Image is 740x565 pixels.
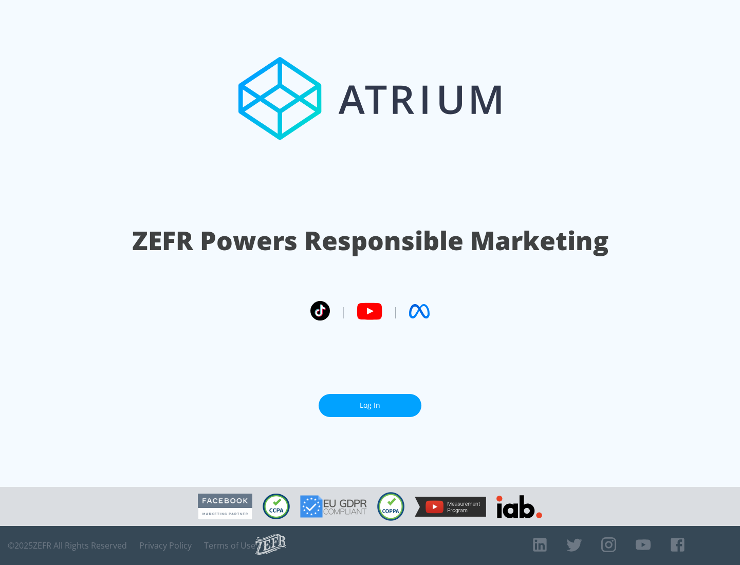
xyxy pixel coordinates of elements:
h1: ZEFR Powers Responsible Marketing [132,223,608,258]
a: Terms of Use [204,540,255,551]
a: Privacy Policy [139,540,192,551]
span: | [340,304,346,319]
span: | [393,304,399,319]
img: GDPR Compliant [300,495,367,518]
span: © 2025 ZEFR All Rights Reserved [8,540,127,551]
img: IAB [496,495,542,518]
img: CCPA Compliant [263,494,290,519]
a: Log In [319,394,421,417]
img: Facebook Marketing Partner [198,494,252,520]
img: COPPA Compliant [377,492,404,521]
img: YouTube Measurement Program [415,497,486,517]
